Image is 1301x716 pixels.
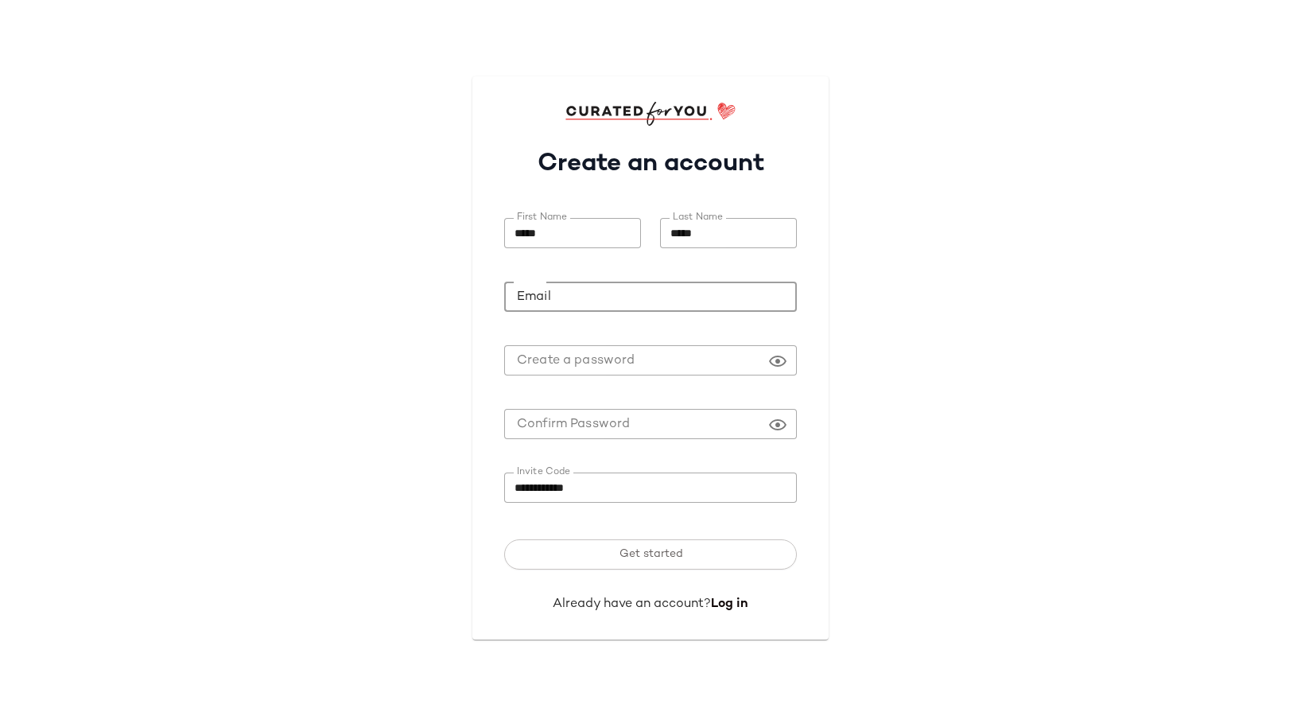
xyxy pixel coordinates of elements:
[565,102,736,126] img: cfy_login_logo.DGdB1djN.svg
[553,597,711,611] span: Already have an account?
[618,548,682,561] span: Get started
[504,539,797,570] button: Get started
[711,597,748,611] a: Log in
[504,126,797,193] h1: Create an account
